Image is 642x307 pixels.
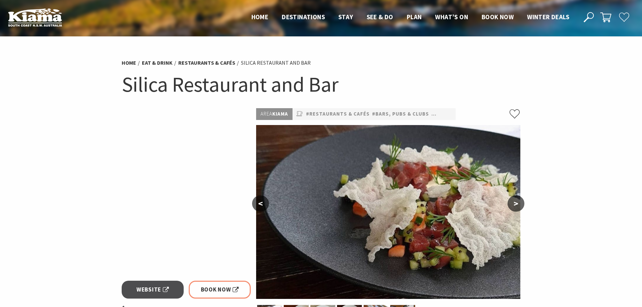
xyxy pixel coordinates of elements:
[508,195,524,212] button: >
[367,13,393,21] span: See & Do
[251,13,269,21] span: Home
[372,110,429,118] a: #Bars, Pubs & Clubs
[122,59,136,66] a: Home
[136,285,169,294] span: Website
[241,59,311,67] li: Silica Restaurant and Bar
[435,13,468,21] span: What’s On
[256,108,293,120] p: Kiama
[178,59,235,66] a: Restaurants & Cafés
[189,281,251,299] a: Book Now
[122,71,521,98] h1: Silica Restaurant and Bar
[201,285,239,294] span: Book Now
[407,13,422,21] span: Plan
[245,12,576,23] nav: Main Menu
[527,13,569,21] span: Winter Deals
[338,13,353,21] span: Stay
[8,8,62,27] img: Kiama Logo
[256,125,520,299] img: kangaroo
[261,111,272,117] span: Area
[282,13,325,21] span: Destinations
[252,195,269,212] button: <
[306,110,370,118] a: #Restaurants & Cafés
[142,59,173,66] a: Eat & Drink
[122,281,184,299] a: Website
[482,13,514,21] span: Book now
